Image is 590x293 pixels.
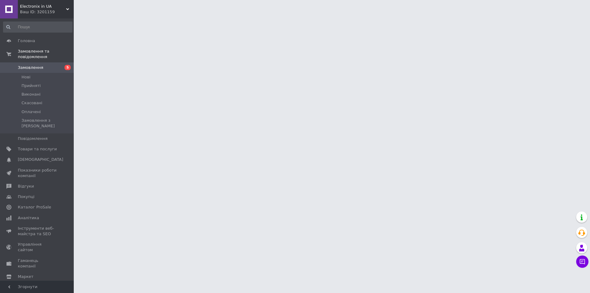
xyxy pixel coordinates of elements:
[18,194,34,200] span: Покупці
[22,100,42,106] span: Скасовані
[18,215,39,221] span: Аналітика
[18,157,63,162] span: [DEMOGRAPHIC_DATA]
[22,109,41,115] span: Оплачені
[18,38,35,44] span: Головна
[18,49,74,60] span: Замовлення та повідомлення
[22,92,41,97] span: Виконані
[18,136,48,141] span: Повідомлення
[22,118,72,129] span: Замовлення з [PERSON_NAME]
[18,258,57,269] span: Гаманець компанії
[65,65,71,70] span: 5
[576,255,588,268] button: Чат з покупцем
[20,9,74,15] div: Ваш ID: 3201159
[18,242,57,253] span: Управління сайтом
[18,204,51,210] span: Каталог ProSale
[20,4,66,9] span: Electronix in UA
[18,274,33,279] span: Маркет
[18,65,43,70] span: Замовлення
[18,168,57,179] span: Показники роботи компанії
[18,226,57,237] span: Інструменти веб-майстра та SEO
[18,184,34,189] span: Відгуки
[22,83,41,89] span: Прийняті
[22,74,30,80] span: Нові
[3,22,73,33] input: Пошук
[18,146,57,152] span: Товари та послуги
